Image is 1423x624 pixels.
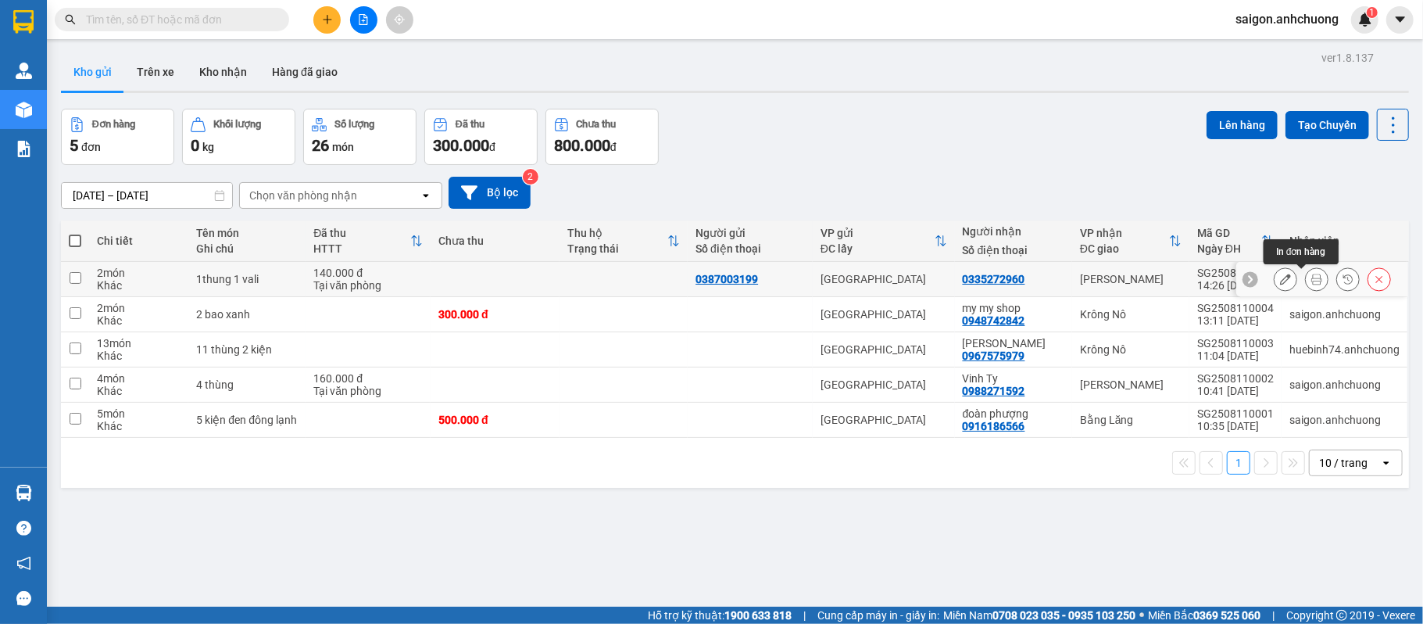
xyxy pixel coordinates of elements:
span: 300.000 [433,136,489,155]
button: Hàng đã giao [259,53,350,91]
div: Chi tiết [97,235,181,247]
div: 2 món [97,267,181,279]
span: Cung cấp máy in - giấy in: [817,607,939,624]
span: kg [202,141,214,153]
button: file-add [350,6,377,34]
button: Số lượng26món [303,109,417,165]
button: Kho gửi [61,53,124,91]
div: [GEOGRAPHIC_DATA] [821,378,947,391]
span: saigon.anhchuong [1223,9,1351,29]
button: Đã thu300.000đ [424,109,538,165]
div: Mã GD [1197,227,1261,239]
span: notification [16,556,31,571]
span: món [332,141,354,153]
div: Nhân viên [1289,235,1400,247]
div: [GEOGRAPHIC_DATA] [821,343,947,356]
div: SG2508110001 [1197,407,1274,420]
span: Hỗ trợ kỹ thuật: [648,607,792,624]
div: thanh tùng [963,337,1064,350]
div: saigon.anhchuong [1289,378,1400,391]
div: 10 / trang [1319,455,1368,471]
input: Select a date range. [62,183,232,208]
div: ĐC lấy [821,242,935,255]
div: 13 món [97,337,181,350]
th: Toggle SortBy [813,221,955,262]
div: Tên món [196,227,298,239]
div: ver 1.8.137 [1321,49,1374,66]
button: plus [313,6,341,34]
input: Tìm tên, số ĐT hoặc mã đơn [86,11,270,28]
span: 1 [1369,7,1375,18]
img: logo-vxr [13,10,34,34]
div: 0916186566 [963,420,1025,432]
th: Toggle SortBy [306,221,431,262]
button: Đơn hàng5đơn [61,109,174,165]
div: [PERSON_NAME] [1080,378,1182,391]
div: 13:11 [DATE] [1197,314,1274,327]
span: | [1272,607,1275,624]
button: Chưa thu800.000đ [545,109,659,165]
div: VP nhận [1080,227,1169,239]
span: Miền Bắc [1148,607,1260,624]
svg: open [1380,457,1393,469]
div: 0967575979 [963,350,1025,362]
div: Đã thu [313,227,410,239]
div: Trạng thái [567,242,668,255]
div: Khác [97,385,181,397]
div: SG2508110004 [1197,302,1274,314]
div: Ngày ĐH [1197,242,1261,255]
button: aim [386,6,413,34]
div: 0988271592 [963,385,1025,397]
div: 10:35 [DATE] [1197,420,1274,432]
div: 0387003199 [695,273,758,285]
span: đ [489,141,495,153]
div: Khác [97,420,181,432]
span: 26 [312,136,329,155]
div: saigon.anhchuong [1289,308,1400,321]
div: Người nhận [963,225,1064,238]
button: caret-down [1386,6,1414,34]
div: ĐC giao [1080,242,1169,255]
div: đoàn phượng [963,407,1064,420]
span: plus [322,14,333,25]
strong: 0708 023 035 - 0935 103 250 [992,609,1135,622]
div: Krông Nô [1080,308,1182,321]
div: Thu hộ [567,227,668,239]
div: 1thung 1 vali [196,273,298,285]
span: 800.000 [554,136,610,155]
div: Bằng Lăng [1080,414,1182,426]
div: [GEOGRAPHIC_DATA] [821,273,947,285]
div: 140.000 đ [313,267,423,279]
div: Số điện thoại [963,244,1064,256]
div: 0335272960 [963,273,1025,285]
div: [GEOGRAPHIC_DATA] [821,308,947,321]
span: file-add [358,14,369,25]
div: Chọn văn phòng nhận [249,188,357,203]
button: Kho nhận [187,53,259,91]
div: Chưa thu [438,235,552,247]
span: message [16,591,31,606]
div: 2 bao xanh [196,308,298,321]
div: Tại văn phòng [313,385,423,397]
span: search [65,14,76,25]
div: SG2508110003 [1197,337,1274,350]
sup: 1 [1367,7,1378,18]
div: 4 thùng [196,378,298,391]
img: warehouse-icon [16,63,32,79]
div: Khác [97,279,181,292]
img: icon-new-feature [1358,13,1372,27]
span: copyright [1336,610,1347,621]
div: Khối lượng [213,119,261,130]
div: 14:26 [DATE] [1197,279,1274,292]
span: 0 [191,136,199,155]
div: 11 thùng 2 kiện [196,343,298,356]
div: Vinh Ty [963,372,1064,385]
span: caret-down [1393,13,1407,27]
button: 1 [1227,451,1250,475]
span: aim [394,14,405,25]
span: đơn [81,141,101,153]
div: 500.000 đ [438,414,552,426]
svg: open [420,189,432,202]
div: Người gửi [695,227,805,239]
span: 5 [70,136,78,155]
